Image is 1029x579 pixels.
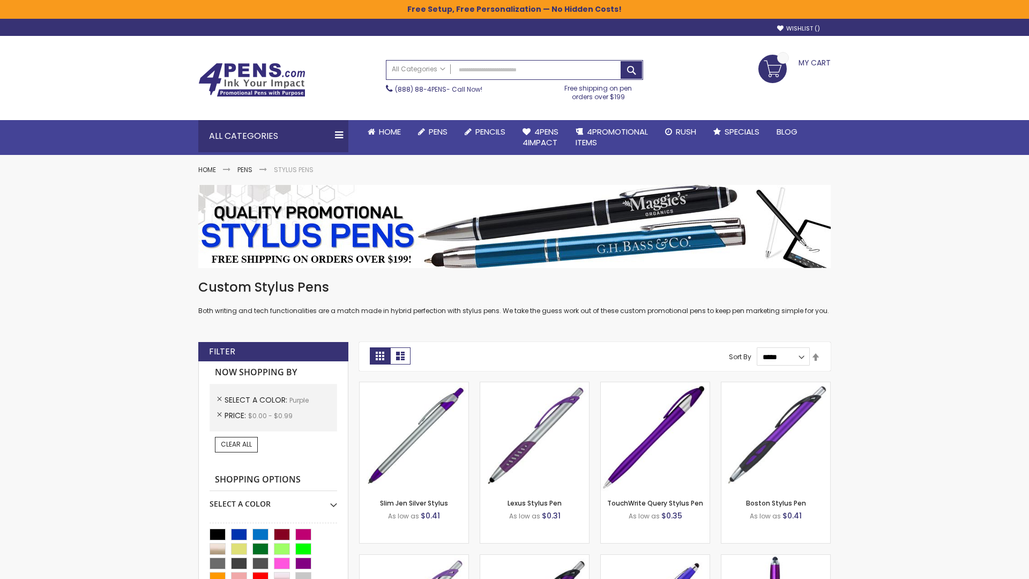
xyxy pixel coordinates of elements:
[676,126,696,137] span: Rush
[198,185,831,268] img: Stylus Pens
[475,126,505,137] span: Pencils
[480,382,589,391] a: Lexus Stylus Pen-Purple
[750,511,781,521] span: As low as
[360,382,468,491] img: Slim Jen Silver Stylus-Purple
[370,347,390,365] strong: Grid
[480,382,589,491] img: Lexus Stylus Pen-Purple
[225,410,248,421] span: Price
[456,120,514,144] a: Pencils
[360,554,468,563] a: Boston Silver Stylus Pen-Purple
[607,499,703,508] a: TouchWrite Query Stylus Pen
[380,499,448,508] a: Slim Jen Silver Stylus
[768,120,806,144] a: Blog
[542,510,561,521] span: $0.31
[392,65,445,73] span: All Categories
[237,165,252,174] a: Pens
[289,396,309,405] span: Purple
[629,511,660,521] span: As low as
[554,80,644,101] div: Free shipping on pen orders over $199
[395,85,446,94] a: (888) 88-4PENS
[198,165,216,174] a: Home
[210,361,337,384] strong: Now Shopping by
[379,126,401,137] span: Home
[480,554,589,563] a: Lexus Metallic Stylus Pen-Purple
[729,352,751,361] label: Sort By
[395,85,482,94] span: - Call Now!
[359,120,409,144] a: Home
[777,25,820,33] a: Wishlist
[421,510,440,521] span: $0.41
[274,165,314,174] strong: Stylus Pens
[576,126,648,148] span: 4PROMOTIONAL ITEMS
[777,126,797,137] span: Blog
[210,491,337,509] div: Select A Color
[210,469,337,492] strong: Shopping Options
[409,120,456,144] a: Pens
[523,126,558,148] span: 4Pens 4impact
[225,395,289,405] span: Select A Color
[782,510,802,521] span: $0.41
[567,120,657,155] a: 4PROMOTIONALITEMS
[721,554,830,563] a: TouchWrite Command Stylus Pen-Purple
[198,279,831,296] h1: Custom Stylus Pens
[601,554,710,563] a: Sierra Stylus Twist Pen-Purple
[746,499,806,508] a: Boston Stylus Pen
[198,63,305,97] img: 4Pens Custom Pens and Promotional Products
[657,120,705,144] a: Rush
[601,382,710,391] a: TouchWrite Query Stylus Pen-Purple
[198,279,831,316] div: Both writing and tech functionalities are a match made in hybrid perfection with stylus pens. We ...
[386,61,451,78] a: All Categories
[721,382,830,391] a: Boston Stylus Pen-Purple
[209,346,235,358] strong: Filter
[215,437,258,452] a: Clear All
[721,382,830,491] img: Boston Stylus Pen-Purple
[388,511,419,521] span: As low as
[508,499,562,508] a: Lexus Stylus Pen
[360,382,468,391] a: Slim Jen Silver Stylus-Purple
[248,411,293,420] span: $0.00 - $0.99
[705,120,768,144] a: Specials
[661,510,682,521] span: $0.35
[198,120,348,152] div: All Categories
[601,382,710,491] img: TouchWrite Query Stylus Pen-Purple
[514,120,567,155] a: 4Pens4impact
[509,511,540,521] span: As low as
[429,126,448,137] span: Pens
[221,440,252,449] span: Clear All
[725,126,759,137] span: Specials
